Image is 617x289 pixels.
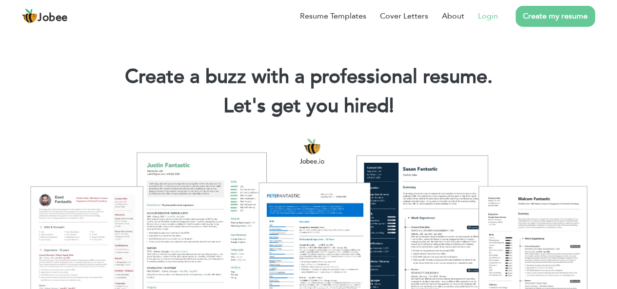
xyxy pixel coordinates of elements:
[15,94,602,119] h2: Let's
[38,13,68,23] span: Jobee
[271,93,394,119] span: get you hired!
[516,6,595,27] a: Create my resume
[15,64,602,90] h1: Create a buzz with a professional resume.
[389,93,394,119] span: |
[300,10,366,22] a: Resume Templates
[22,8,68,24] a: Jobee
[442,10,464,22] a: About
[478,10,498,22] a: Login
[380,10,428,22] a: Cover Letters
[22,8,38,24] img: jobee.io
